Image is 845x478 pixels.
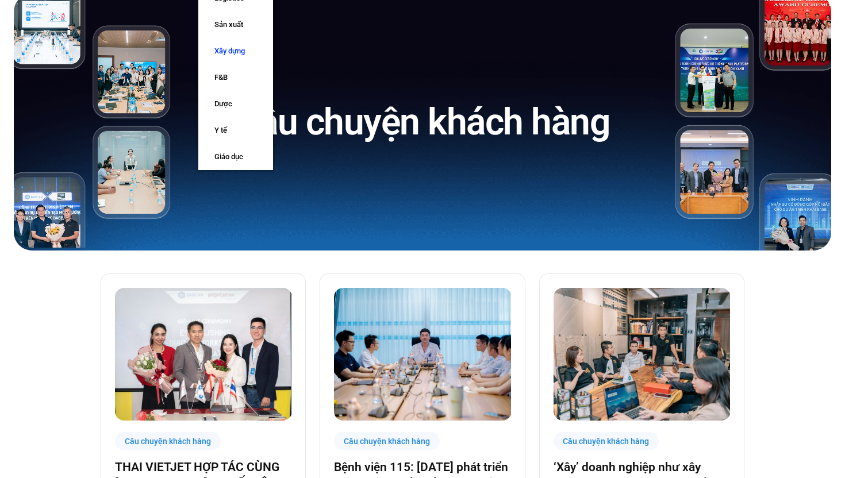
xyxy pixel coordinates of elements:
a: Y tế [198,117,273,144]
div: Câu chuyện khách hàng [115,432,221,450]
a: Giáo dục [198,144,273,170]
div: Câu chuyện khách hàng [334,432,440,450]
h1: Câu chuyện khách hàng [236,98,610,146]
a: F&B [198,64,273,91]
div: Câu chuyện khách hàng [554,432,659,450]
a: Xây dựng [198,38,273,64]
a: Dược [198,91,273,117]
a: Sản xuất [198,11,273,38]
